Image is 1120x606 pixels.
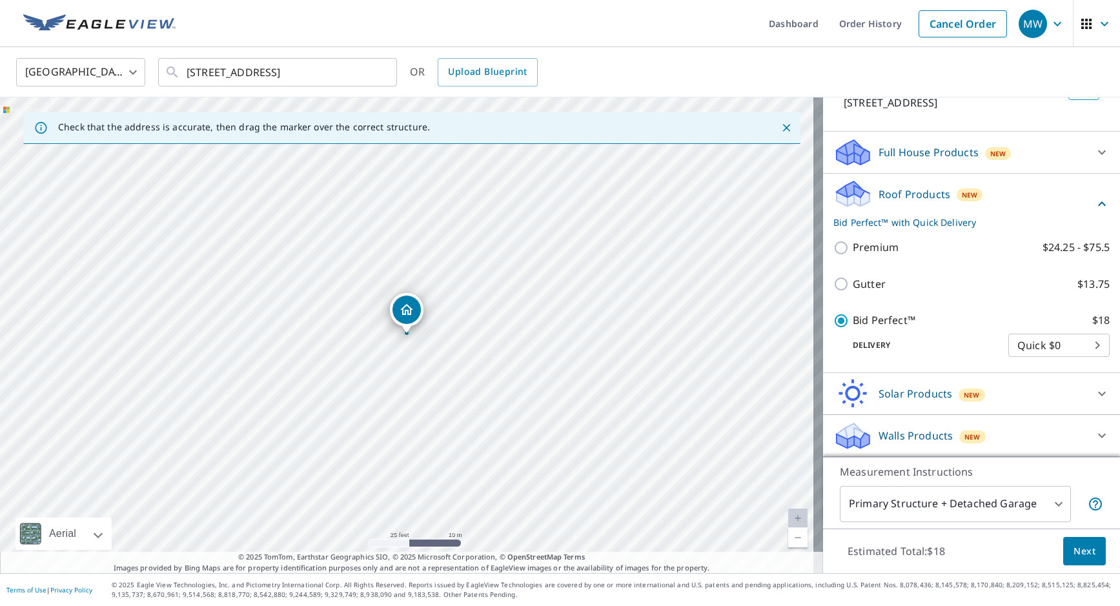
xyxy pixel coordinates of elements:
[833,137,1110,168] div: Full House ProductsNew
[964,432,981,442] span: New
[919,10,1007,37] a: Cancel Order
[112,580,1114,600] p: © 2025 Eagle View Technologies, Inc. and Pictometry International Corp. All Rights Reserved. Repo...
[833,216,1094,229] p: Bid Perfect™ with Quick Delivery
[507,552,562,561] a: OpenStreetMap
[879,428,953,443] p: Walls Products
[1077,276,1110,292] p: $13.75
[438,58,537,86] a: Upload Blueprint
[448,64,527,80] span: Upload Blueprint
[788,509,808,528] a: Current Level 20, Zoom In Disabled
[390,293,423,333] div: Dropped pin, building 1, Residential property, 4512 15th St Lubbock, TX 79416
[564,552,585,561] a: Terms
[1043,239,1110,256] p: $24.25 - $75.5
[833,420,1110,451] div: Walls ProductsNew
[853,239,899,256] p: Premium
[6,585,46,594] a: Terms of Use
[1074,543,1095,560] span: Next
[990,148,1006,159] span: New
[833,378,1110,409] div: Solar ProductsNew
[1019,10,1047,38] div: MW
[238,552,585,563] span: © 2025 TomTom, Earthstar Geographics SIO, © 2025 Microsoft Corporation, ©
[410,58,538,86] div: OR
[1008,327,1110,363] div: Quick $0
[844,95,1063,110] p: [STREET_ADDRESS]
[1092,312,1110,328] p: $18
[833,339,1008,351] p: Delivery
[879,187,950,202] p: Roof Products
[58,121,430,133] p: Check that the address is accurate, then drag the marker over the correct structure.
[837,537,955,565] p: Estimated Total: $18
[879,145,979,160] p: Full House Products
[187,54,371,90] input: Search by address or latitude-longitude
[6,586,92,594] p: |
[788,528,808,547] a: Current Level 20, Zoom Out
[1063,537,1106,566] button: Next
[778,119,795,136] button: Close
[45,518,80,550] div: Aerial
[964,390,980,400] span: New
[16,54,145,90] div: [GEOGRAPHIC_DATA]
[853,312,915,328] p: Bid Perfect™
[840,486,1071,522] div: Primary Structure + Detached Garage
[879,386,952,401] p: Solar Products
[962,190,978,200] span: New
[1088,496,1103,512] span: Your report will include the primary structure and a detached garage if one exists.
[840,464,1103,480] p: Measurement Instructions
[853,276,886,292] p: Gutter
[15,518,112,550] div: Aerial
[23,14,176,34] img: EV Logo
[833,179,1110,229] div: Roof ProductsNewBid Perfect™ with Quick Delivery
[50,585,92,594] a: Privacy Policy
